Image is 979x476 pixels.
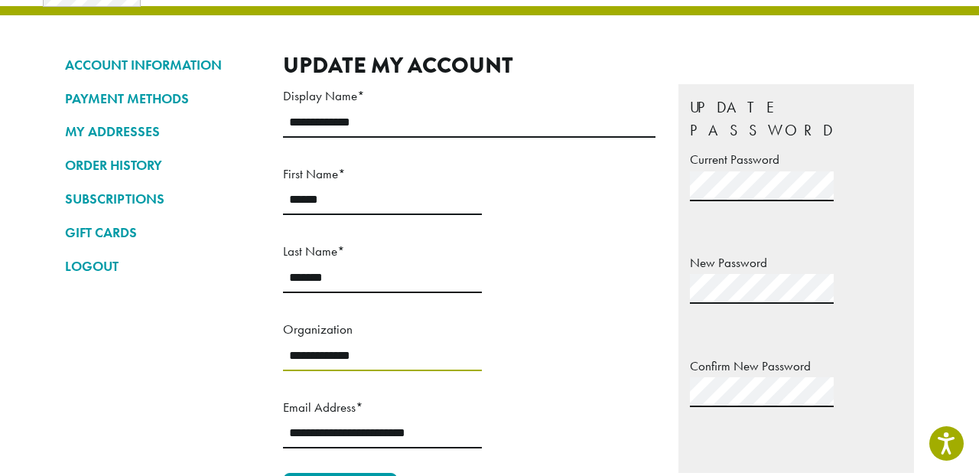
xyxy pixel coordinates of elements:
legend: Update Password [690,96,903,142]
a: ORDER HISTORY [65,152,260,178]
a: SUBSCRIPTIONS [65,186,260,212]
label: Confirm New Password [690,354,903,378]
label: Current Password [690,148,903,171]
label: Organization [283,318,482,341]
a: ACCOUNT INFORMATION [65,52,260,78]
label: New Password [690,251,903,275]
label: Email Address [283,396,482,419]
h2: Update My Account [283,52,914,79]
a: MY ADDRESSES [65,119,260,145]
a: PAYMENT METHODS [65,86,260,112]
label: Display Name [283,84,655,108]
label: First Name [283,162,482,186]
a: LOGOUT [65,253,260,279]
label: Last Name [283,240,482,263]
a: GIFT CARDS [65,220,260,246]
